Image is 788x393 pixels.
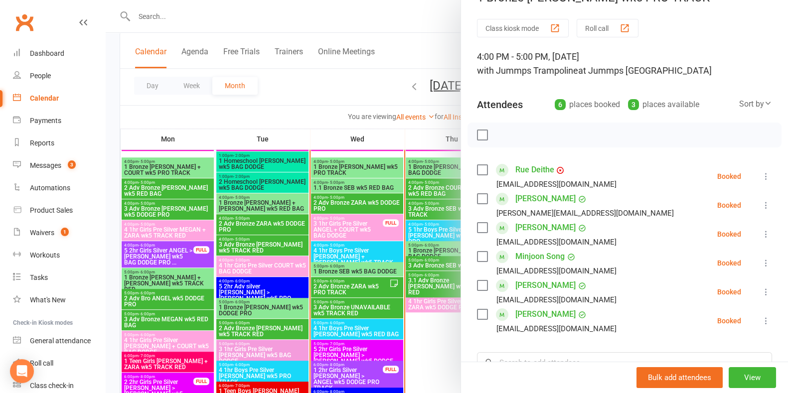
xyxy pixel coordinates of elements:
[717,173,741,180] div: Booked
[13,352,105,375] a: Roll call
[30,337,91,345] div: General attendance
[30,251,60,259] div: Workouts
[30,72,51,80] div: People
[13,330,105,352] a: General attendance kiosk mode
[13,289,105,311] a: What's New
[577,19,638,37] button: Roll call
[496,236,617,249] div: [EMAIL_ADDRESS][DOMAIN_NAME]
[30,206,73,214] div: Product Sales
[30,184,70,192] div: Automations
[13,154,105,177] a: Messages 3
[477,65,578,76] span: with Jummps Trampoline
[30,139,54,147] div: Reports
[717,202,741,209] div: Booked
[717,231,741,238] div: Booked
[30,49,64,57] div: Dashboard
[628,98,699,112] div: places available
[515,277,576,293] a: [PERSON_NAME]
[477,19,569,37] button: Class kiosk mode
[496,322,617,335] div: [EMAIL_ADDRESS][DOMAIN_NAME]
[13,266,105,289] a: Tasks
[496,178,617,191] div: [EMAIL_ADDRESS][DOMAIN_NAME]
[30,273,48,281] div: Tasks
[496,264,617,277] div: [EMAIL_ADDRESS][DOMAIN_NAME]
[477,352,772,373] input: Search to add attendees
[496,293,617,306] div: [EMAIL_ADDRESS][DOMAIN_NAME]
[578,65,712,76] span: at Jummps [GEOGRAPHIC_DATA]
[729,367,776,388] button: View
[515,249,565,264] a: Minjoon Song
[13,222,105,244] a: Waivers 1
[717,288,741,295] div: Booked
[30,296,66,304] div: What's New
[515,191,576,207] a: [PERSON_NAME]
[68,160,76,169] span: 3
[555,98,620,112] div: places booked
[496,207,674,220] div: [PERSON_NAME][EMAIL_ADDRESS][DOMAIN_NAME]
[515,220,576,236] a: [PERSON_NAME]
[30,359,53,367] div: Roll call
[12,10,37,35] a: Clubworx
[13,199,105,222] a: Product Sales
[13,244,105,266] a: Workouts
[477,50,772,78] div: 4:00 PM - 5:00 PM, [DATE]
[739,98,772,111] div: Sort by
[555,99,566,110] div: 6
[13,87,105,110] a: Calendar
[13,110,105,132] a: Payments
[636,367,723,388] button: Bulk add attendees
[30,161,61,169] div: Messages
[717,260,741,266] div: Booked
[30,117,61,125] div: Payments
[13,177,105,199] a: Automations
[628,99,639,110] div: 3
[10,359,34,383] div: Open Intercom Messenger
[13,132,105,154] a: Reports
[30,382,74,390] div: Class check-in
[30,94,59,102] div: Calendar
[30,229,54,237] div: Waivers
[477,98,523,112] div: Attendees
[13,65,105,87] a: People
[515,306,576,322] a: [PERSON_NAME]
[515,162,554,178] a: Rue Deithe
[717,317,741,324] div: Booked
[61,228,69,236] span: 1
[13,42,105,65] a: Dashboard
